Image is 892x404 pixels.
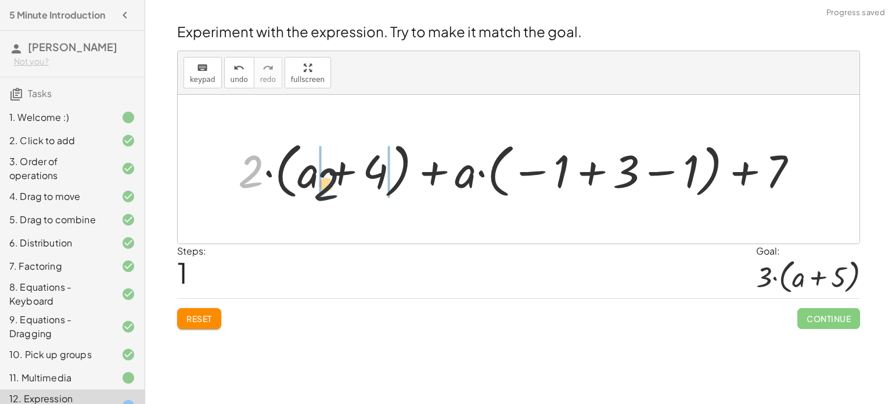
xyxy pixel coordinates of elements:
[9,190,103,203] div: 4. Drag to move
[121,213,135,227] i: Task finished and correct.
[254,57,282,88] button: redoredo
[9,313,103,341] div: 9. Equations - Dragging
[177,255,188,290] span: 1
[28,40,117,53] span: [PERSON_NAME]
[291,76,325,84] span: fullscreen
[285,57,331,88] button: fullscreen
[233,61,244,75] i: undo
[9,348,103,362] div: 10. Pick up groups
[177,245,206,257] label: Steps:
[121,320,135,334] i: Task finished and correct.
[9,236,103,250] div: 6. Distribution
[121,236,135,250] i: Task finished and correct.
[121,259,135,273] i: Task finished and correct.
[756,244,860,258] div: Goal:
[177,23,582,40] span: Experiment with the expression. Try to make it match the goal.
[186,313,212,324] span: Reset
[224,57,254,88] button: undoundo
[9,134,103,148] div: 2. Click to add
[28,87,52,99] span: Tasks
[177,308,221,329] button: Reset
[9,259,103,273] div: 7. Factoring
[121,110,135,124] i: Task finished.
[197,61,208,75] i: keyboard
[826,7,885,19] span: Progress saved
[121,134,135,148] i: Task finished and correct.
[121,348,135,362] i: Task finished and correct.
[231,76,248,84] span: undo
[9,371,103,385] div: 11. Multimedia
[14,56,135,67] div: Not you?
[9,280,103,308] div: 8. Equations - Keyboard
[121,162,135,176] i: Task finished and correct.
[184,57,222,88] button: keyboardkeypad
[121,287,135,301] i: Task finished and correct.
[262,61,274,75] i: redo
[9,213,103,227] div: 5. Drag to combine
[260,76,276,84] span: redo
[121,371,135,385] i: Task finished.
[121,190,135,203] i: Task finished and correct.
[9,110,103,124] div: 1. Welcome :)
[190,76,215,84] span: keypad
[9,8,105,22] h4: 5 Minute Introduction
[9,155,103,183] div: 3. Order of operations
